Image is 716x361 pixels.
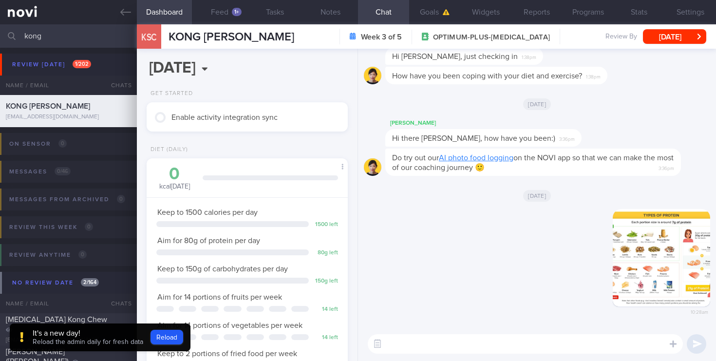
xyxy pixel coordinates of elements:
[522,52,536,61] span: 1:38pm
[156,166,193,191] div: kcal [DATE]
[157,350,297,358] span: Keep to 2 portions of fried food per week
[156,166,193,183] div: 0
[10,276,101,289] div: No review date
[7,248,89,262] div: Review anytime
[613,209,710,306] img: Photo by Sue-Anne
[157,237,260,245] span: Aim for 80g of protein per day
[169,31,294,43] span: KONG [PERSON_NAME]
[157,293,282,301] span: Aim for 14 portions of fruits per week
[81,278,99,286] span: 2 / 164
[6,316,107,323] span: [MEDICAL_DATA] Kong Chew
[33,328,143,338] div: It's a new day!
[157,322,302,329] span: Aim for 14 portions of vegetables per week
[7,193,128,206] div: Messages from Archived
[586,71,601,80] span: 1:38pm
[523,98,551,110] span: [DATE]
[117,195,125,203] span: 0
[78,250,87,259] span: 0
[314,278,338,285] div: 150 g left
[392,72,582,80] span: How have you been coping with your diet and exercise?
[7,165,73,178] div: Messages
[314,249,338,257] div: 80 g left
[385,117,611,129] div: [PERSON_NAME]
[157,209,258,216] span: Keep to 1500 calories per day
[157,265,288,273] span: Keep to 150g of carbohydrates per day
[643,29,706,44] button: [DATE]
[10,58,94,71] div: Review [DATE]
[6,337,131,344] div: [EMAIL_ADDRESS][DOMAIN_NAME]
[232,8,242,16] div: 1+
[98,76,137,95] div: Chats
[6,114,131,121] div: [EMAIL_ADDRESS][DOMAIN_NAME]
[7,221,95,234] div: Review this week
[134,19,164,56] div: KSC
[55,167,71,175] span: 0 / 46
[314,221,338,228] div: 1500 left
[147,90,193,97] div: Get Started
[314,334,338,342] div: 14 left
[523,190,551,202] span: [DATE]
[85,223,93,231] span: 0
[433,33,550,42] span: OPTIMUM-PLUS-[MEDICAL_DATA]
[98,294,137,313] div: Chats
[58,139,67,148] span: 0
[33,339,143,345] span: Reload the admin daily for fresh data
[151,330,183,344] button: Reload
[691,306,708,316] span: 10:28am
[392,53,518,60] span: Hi [PERSON_NAME], just checking in
[559,133,575,143] span: 3:36pm
[7,137,69,151] div: On sensor
[392,154,674,171] span: Do try out our on the NOVI app so that we can make the most of our coaching journey 🙂
[314,306,338,313] div: 14 left
[6,102,90,110] span: KONG [PERSON_NAME]
[605,33,637,41] span: Review By
[361,32,402,42] strong: Week 3 of 5
[392,134,555,142] span: Hi there [PERSON_NAME], how have you been:)
[73,60,91,68] span: 1 / 202
[659,163,674,172] span: 3:36pm
[439,154,513,162] a: AI photo food logging
[147,146,188,153] div: Diet (Daily)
